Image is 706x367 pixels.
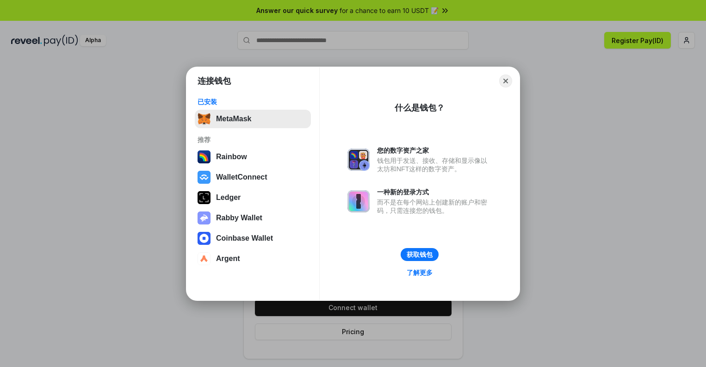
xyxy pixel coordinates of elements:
div: Coinbase Wallet [216,234,273,243]
div: 而不是在每个网站上创建新的账户和密码，只需连接您的钱包。 [377,198,492,215]
img: svg+xml,%3Csvg%20xmlns%3D%22http%3A%2F%2Fwww.w3.org%2F2000%2Fsvg%22%20fill%3D%22none%22%20viewBox... [347,149,370,171]
button: Rainbow [195,148,311,166]
img: svg+xml,%3Csvg%20width%3D%22120%22%20height%3D%22120%22%20viewBox%3D%220%200%20120%20120%22%20fil... [198,150,211,163]
div: 一种新的登录方式 [377,188,492,196]
div: 已安装 [198,98,308,106]
img: svg+xml,%3Csvg%20xmlns%3D%22http%3A%2F%2Fwww.w3.org%2F2000%2Fsvg%22%20width%3D%2228%22%20height%3... [198,191,211,204]
div: Argent [216,255,240,263]
div: 钱包用于发送、接收、存储和显示像以太坊和NFT这样的数字资产。 [377,156,492,173]
a: 了解更多 [401,267,438,279]
div: 您的数字资产之家 [377,146,492,155]
button: Coinbase Wallet [195,229,311,248]
img: svg+xml,%3Csvg%20fill%3D%22none%22%20height%3D%2233%22%20viewBox%3D%220%200%2035%2033%22%20width%... [198,112,211,125]
img: svg+xml,%3Csvg%20xmlns%3D%22http%3A%2F%2Fwww.w3.org%2F2000%2Fsvg%22%20fill%3D%22none%22%20viewBox... [198,211,211,224]
div: WalletConnect [216,173,267,181]
button: WalletConnect [195,168,311,187]
button: Ledger [195,188,311,207]
button: 获取钱包 [401,248,439,261]
img: svg+xml,%3Csvg%20width%3D%2228%22%20height%3D%2228%22%20viewBox%3D%220%200%2028%2028%22%20fill%3D... [198,232,211,245]
button: Close [499,75,512,87]
button: Argent [195,249,311,268]
img: svg+xml,%3Csvg%20width%3D%2228%22%20height%3D%2228%22%20viewBox%3D%220%200%2028%2028%22%20fill%3D... [198,171,211,184]
div: 什么是钱包？ [395,102,445,113]
img: svg+xml,%3Csvg%20width%3D%2228%22%20height%3D%2228%22%20viewBox%3D%220%200%2028%2028%22%20fill%3D... [198,252,211,265]
button: Rabby Wallet [195,209,311,227]
div: 了解更多 [407,268,433,277]
div: Rabby Wallet [216,214,262,222]
div: MetaMask [216,115,251,123]
div: Ledger [216,193,241,202]
div: 获取钱包 [407,250,433,259]
img: svg+xml,%3Csvg%20xmlns%3D%22http%3A%2F%2Fwww.w3.org%2F2000%2Fsvg%22%20fill%3D%22none%22%20viewBox... [347,190,370,212]
div: 推荐 [198,136,308,144]
div: Rainbow [216,153,247,161]
h1: 连接钱包 [198,75,231,87]
button: MetaMask [195,110,311,128]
